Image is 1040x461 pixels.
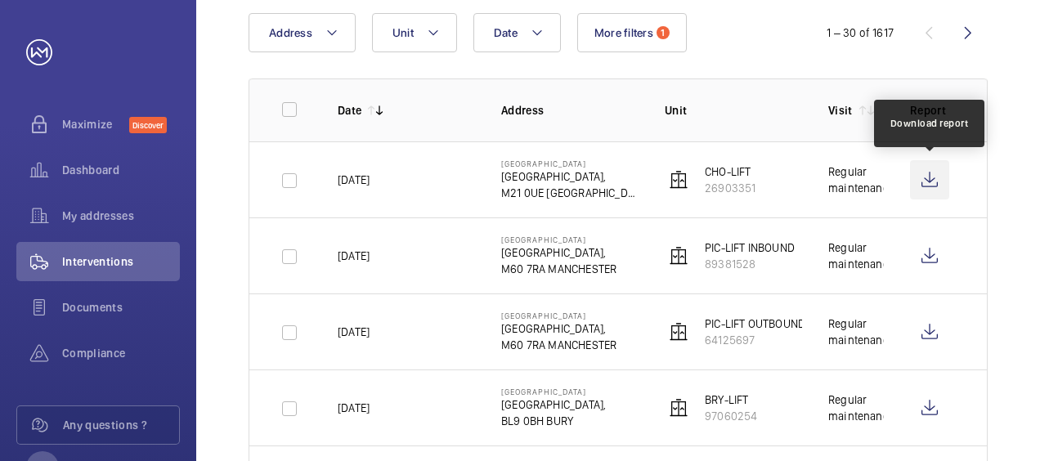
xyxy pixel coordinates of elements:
[705,163,755,180] p: CHO-LIFT
[705,392,757,408] p: BRY-LIFT
[501,235,616,244] p: [GEOGRAPHIC_DATA]
[372,13,457,52] button: Unit
[392,26,414,39] span: Unit
[669,398,688,418] img: elevator.svg
[828,316,884,348] div: Regular maintenance
[669,170,688,190] img: elevator.svg
[890,116,969,131] div: Download report
[501,102,639,119] p: Address
[494,26,518,39] span: Date
[828,239,884,272] div: Regular maintenance
[63,417,179,433] span: Any questions ?
[828,102,853,119] p: Visit
[705,408,757,424] p: 97060254
[665,102,802,119] p: Unit
[338,400,370,416] p: [DATE]
[62,116,129,132] span: Maximize
[669,322,688,342] img: elevator.svg
[501,185,639,201] p: M21 0UE [GEOGRAPHIC_DATA]
[62,208,180,224] span: My addresses
[501,396,606,413] p: [GEOGRAPHIC_DATA],
[269,26,312,39] span: Address
[338,324,370,340] p: [DATE]
[705,180,755,196] p: 26903351
[828,392,884,424] div: Regular maintenance
[338,102,361,119] p: Date
[249,13,356,52] button: Address
[669,246,688,266] img: elevator.svg
[338,248,370,264] p: [DATE]
[62,253,180,270] span: Interventions
[501,337,616,353] p: M60 7RA MANCHESTER
[705,239,795,256] p: PIC-LIFT INBOUND
[62,162,180,178] span: Dashboard
[338,172,370,188] p: [DATE]
[501,320,616,337] p: [GEOGRAPHIC_DATA],
[705,256,795,272] p: 89381528
[501,387,606,396] p: [GEOGRAPHIC_DATA]
[705,332,805,348] p: 64125697
[501,168,639,185] p: [GEOGRAPHIC_DATA],
[594,26,653,39] span: More filters
[705,316,805,332] p: PIC-LIFT OUTBOUND
[657,26,670,39] span: 1
[828,163,884,196] div: Regular maintenance
[501,311,616,320] p: [GEOGRAPHIC_DATA]
[501,413,606,429] p: BL9 0BH BURY
[827,25,894,41] div: 1 – 30 of 1617
[473,13,561,52] button: Date
[577,13,687,52] button: More filters1
[62,345,180,361] span: Compliance
[501,261,616,277] p: M60 7RA MANCHESTER
[129,117,167,133] span: Discover
[62,299,180,316] span: Documents
[501,159,639,168] p: [GEOGRAPHIC_DATA]
[501,244,616,261] p: [GEOGRAPHIC_DATA],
